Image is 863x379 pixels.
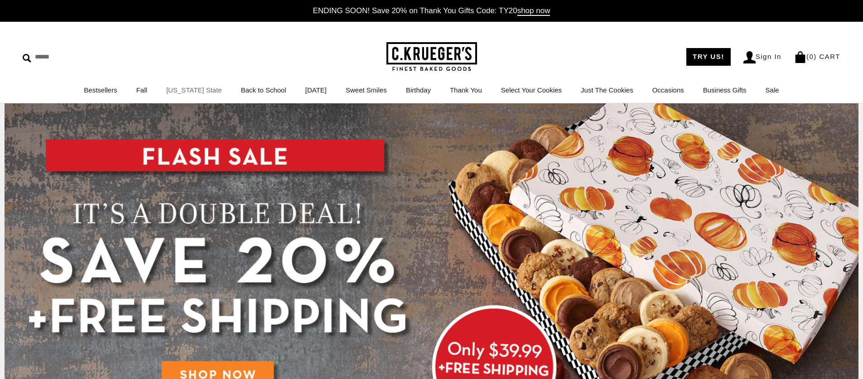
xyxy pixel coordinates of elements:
a: Back to School [241,86,286,94]
a: (0) CART [794,53,840,60]
img: Account [743,51,756,63]
a: ENDING SOON! Save 20% on Thank You Gifts Code: TY20shop now [313,6,550,16]
a: Fall [136,86,147,94]
span: 0 [809,53,814,60]
a: Sweet Smiles [346,86,387,94]
a: Business Gifts [703,86,747,94]
span: shop now [517,6,550,16]
a: TRY US! [686,48,731,66]
input: Search [23,50,130,64]
img: C.KRUEGER'S [386,42,477,72]
a: Bestsellers [84,86,117,94]
a: Birthday [406,86,431,94]
img: Bag [794,51,806,63]
a: Sign In [743,51,781,63]
a: [DATE] [305,86,327,94]
a: Just The Cookies [581,86,633,94]
a: Select Your Cookies [501,86,562,94]
a: [US_STATE] State [166,86,222,94]
img: Search [23,54,31,63]
a: Sale [766,86,779,94]
a: Thank You [450,86,482,94]
a: Occasions [652,86,684,94]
